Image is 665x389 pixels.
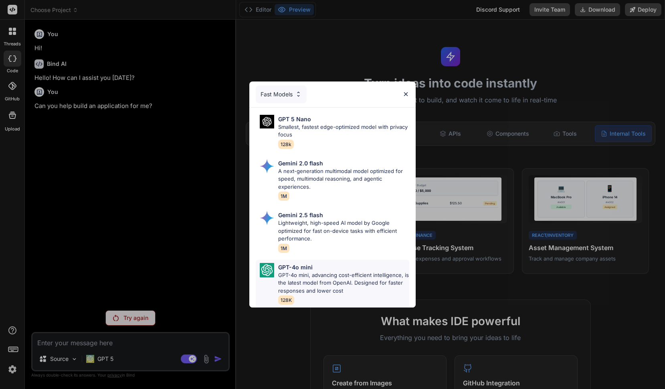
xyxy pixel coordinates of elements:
div: Fast Models [256,86,307,103]
img: Pick Models [295,91,302,98]
img: Pick Models [260,263,274,277]
p: GPT-4o mini [278,263,313,271]
p: Smallest, fastest edge-optimized model with privacy focus [278,123,409,139]
img: Pick Models [260,211,274,225]
img: Pick Models [260,115,274,129]
p: Gemini 2.5 flash [278,211,323,219]
p: GPT-4o mini, advancing cost-efficient intelligence, is the latest model from OpenAI. Designed for... [278,271,409,295]
span: 1M [278,191,289,201]
span: 128k [278,140,294,149]
p: A next-generation multimodal model optimized for speed, multimodal reasoning, and agentic experie... [278,167,409,191]
img: close [402,91,409,98]
p: Gemini 2.0 flash [278,159,323,167]
p: GPT 5 Nano [278,115,311,123]
img: Pick Models [260,159,274,173]
p: Lightweight, high-speed AI model by Google optimized for fast on-device tasks with efficient perf... [278,219,409,243]
span: 1M [278,244,289,253]
span: 128K [278,295,294,305]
